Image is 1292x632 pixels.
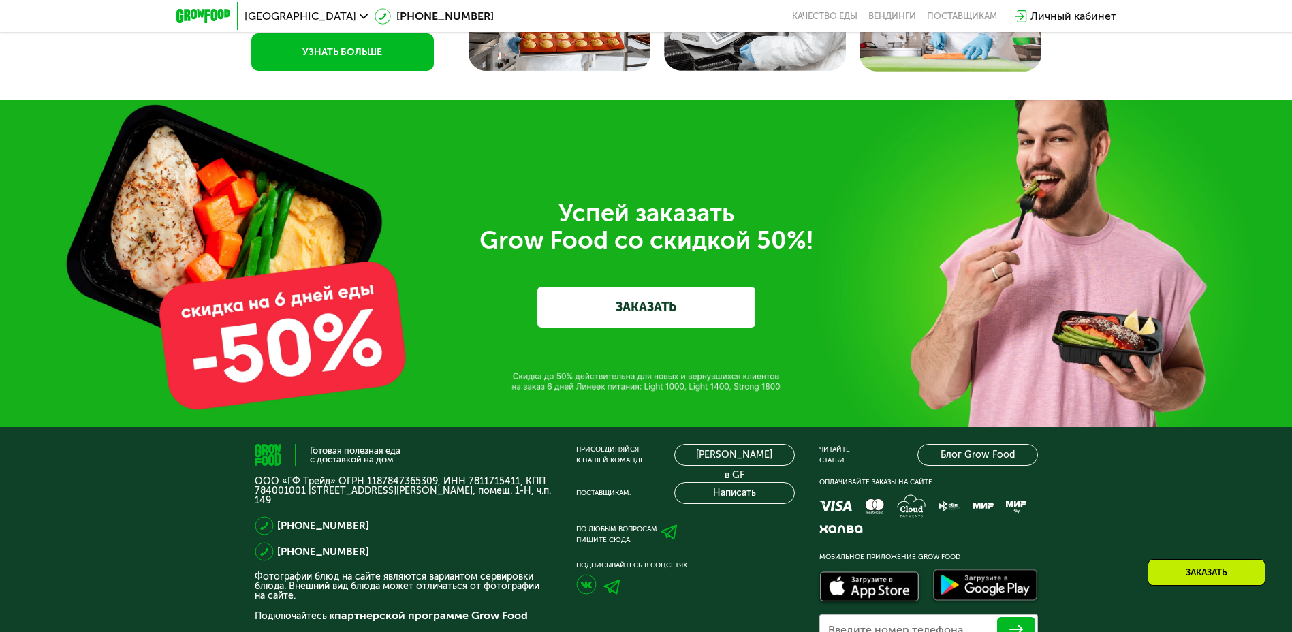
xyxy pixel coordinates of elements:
[576,488,631,499] div: Поставщикам:
[375,8,494,25] a: [PHONE_NUMBER]
[819,552,1038,563] div: Мобильное приложение Grow Food
[245,11,356,22] span: [GEOGRAPHIC_DATA]
[310,446,400,464] div: Готовая полезная еда с доставкой на дом
[255,477,552,505] p: ООО «ГФ Трейд» ОГРН 1187847365309, ИНН 7811715411, КПП 784001001 [STREET_ADDRESS][PERSON_NAME], п...
[674,444,795,466] a: [PERSON_NAME] в GF
[674,482,795,504] button: Написать
[792,11,857,22] a: Качество еды
[917,444,1038,466] a: Блог Grow Food
[251,33,434,71] a: УЗНАТЬ БОЛЬШЕ
[334,609,528,622] a: партнерской программе Grow Food
[868,11,916,22] a: Вендинги
[576,524,657,546] div: По любым вопросам пишите сюда:
[255,607,552,624] p: Подключайтесь к
[576,444,644,466] div: Присоединяйся к нашей команде
[277,543,369,560] a: [PHONE_NUMBER]
[277,518,369,534] a: [PHONE_NUMBER]
[537,287,755,328] a: ЗАКАЗАТЬ
[927,11,997,22] div: поставщикам
[1148,559,1265,586] div: Заказать
[576,560,795,571] div: Подписывайтесь в соцсетях
[265,200,1028,254] div: Успей заказать Grow Food со скидкой 50%!
[930,567,1041,606] img: Доступно в Google Play
[255,572,552,601] p: Фотографии блюд на сайте являются вариантом сервировки блюда. Внешний вид блюда может отличаться ...
[819,444,850,466] div: Читайте статьи
[819,477,1038,488] div: Оплачивайте заказы на сайте
[1030,8,1116,25] div: Личный кабинет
